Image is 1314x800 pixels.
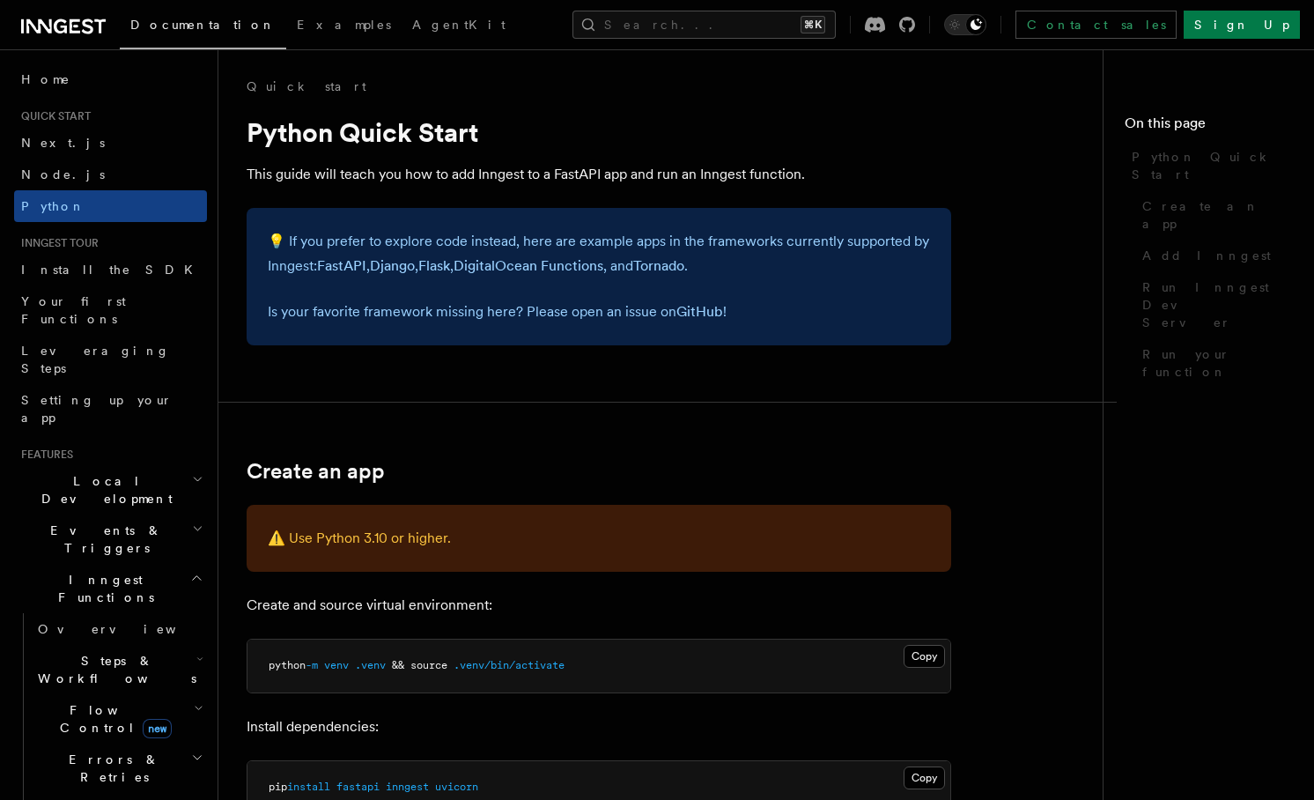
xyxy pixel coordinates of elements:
span: Documentation [130,18,276,32]
span: Run Inngest Dev Server [1142,278,1293,331]
span: fastapi [336,781,380,793]
span: Home [21,70,70,88]
button: Events & Triggers [14,515,207,564]
span: venv [324,659,349,671]
a: Overview [31,613,207,645]
a: Run Inngest Dev Server [1135,271,1293,338]
button: Toggle dark mode [944,14,986,35]
a: Sign Up [1184,11,1300,39]
span: Quick start [14,109,91,123]
a: Create an app [247,459,385,484]
span: Run your function [1142,345,1293,381]
span: && [392,659,404,671]
button: Flow Controlnew [31,694,207,744]
p: Install dependencies: [247,715,951,739]
span: inngest [386,781,429,793]
span: Leveraging Steps [21,344,170,375]
span: new [143,719,172,738]
span: Examples [297,18,391,32]
span: AgentKit [412,18,506,32]
span: Features [14,448,73,462]
span: Flow Control [31,701,194,737]
button: Steps & Workflows [31,645,207,694]
button: Copy [904,645,945,668]
a: Python Quick Start [1125,141,1293,190]
a: Create an app [1135,190,1293,240]
span: .venv [355,659,386,671]
span: .venv/bin/activate [454,659,565,671]
a: Python [14,190,207,222]
span: -m [306,659,318,671]
span: Create an app [1142,197,1293,233]
span: Install the SDK [21,263,203,277]
p: Create and source virtual environment: [247,593,951,618]
span: Steps & Workflows [31,652,196,687]
span: Setting up your app [21,393,173,425]
span: Overview [38,622,219,636]
span: uvicorn [435,781,478,793]
span: Python Quick Start [1132,148,1293,183]
button: Copy [904,767,945,789]
p: 💡 If you prefer to explore code instead, here are example apps in the frameworks currently suppor... [268,229,930,278]
a: Home [14,63,207,95]
p: This guide will teach you how to add Inngest to a FastAPI app and run an Inngest function. [247,162,951,187]
a: FastAPI [317,257,366,274]
a: DigitalOcean Functions [454,257,603,274]
button: Local Development [14,465,207,515]
button: Search...⌘K [572,11,836,39]
a: Next.js [14,127,207,159]
p: Is your favorite framework missing here? Please open an issue on ! [268,300,930,324]
a: Documentation [120,5,286,49]
span: Errors & Retries [31,751,191,786]
span: Python [21,199,85,213]
span: Inngest Functions [14,571,190,606]
a: Quick start [247,78,366,95]
span: Inngest tour [14,236,99,250]
span: Add Inngest [1142,247,1271,264]
span: source [410,659,447,671]
span: python [269,659,306,671]
span: Local Development [14,472,192,507]
a: Django [370,257,415,274]
a: Run your function [1135,338,1293,388]
p: ⚠️ Use Python 3.10 or higher. [268,526,930,551]
a: Leveraging Steps [14,335,207,384]
a: Contact sales [1015,11,1177,39]
a: Setting up your app [14,384,207,433]
h4: On this page [1125,113,1293,141]
button: Inngest Functions [14,564,207,613]
span: Events & Triggers [14,522,192,557]
button: Errors & Retries [31,744,207,793]
span: install [287,781,330,793]
a: Examples [286,5,402,48]
span: pip [269,781,287,793]
a: Tornado [633,257,684,274]
a: GitHub [676,303,723,320]
a: AgentKit [402,5,516,48]
a: Node.js [14,159,207,190]
a: Your first Functions [14,285,207,335]
a: Add Inngest [1135,240,1293,271]
span: Next.js [21,136,105,150]
span: Node.js [21,167,105,181]
kbd: ⌘K [801,16,825,33]
h1: Python Quick Start [247,116,951,148]
a: Flask [418,257,450,274]
span: Your first Functions [21,294,126,326]
a: Install the SDK [14,254,207,285]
